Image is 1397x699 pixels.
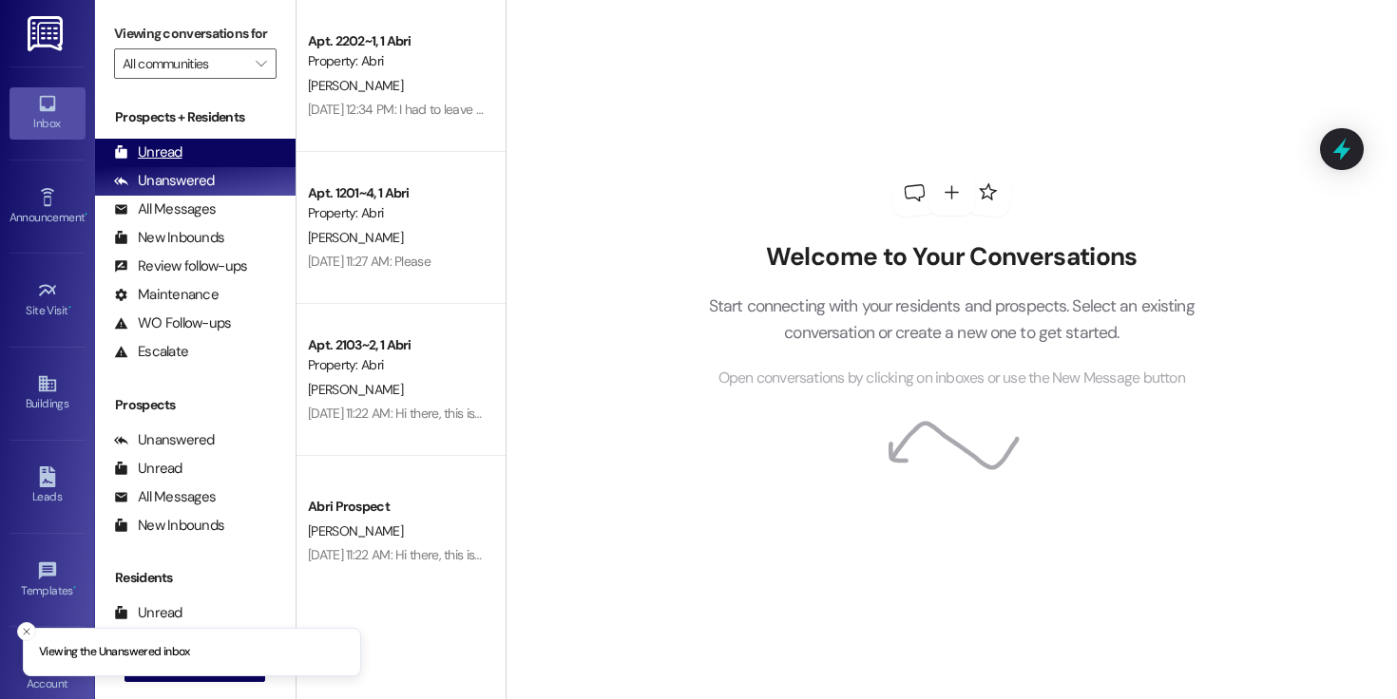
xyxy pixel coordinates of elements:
span: • [73,581,76,595]
div: Apt. 1201~4, 1 Abri [308,183,484,203]
img: ResiDesk Logo [28,16,67,51]
span: Open conversations by clicking on inboxes or use the New Message button [718,367,1185,390]
div: Prospects [95,395,296,415]
button: Close toast [17,622,36,641]
div: Unread [114,459,182,479]
div: All Messages [114,487,216,507]
div: Review follow-ups [114,256,247,276]
div: Apt. 2202~1, 1 Abri [308,31,484,51]
div: Prospects + Residents [95,107,296,127]
div: New Inbounds [114,516,224,536]
div: Apt. 2103~2, 1 Abri [308,335,484,355]
div: New Inbounds [114,228,224,248]
a: Account [10,648,86,699]
label: Viewing conversations for [114,19,277,48]
div: Unread [114,603,182,623]
div: Unanswered [114,171,215,191]
div: Residents [95,568,296,588]
p: Start connecting with your residents and prospects. Select an existing conversation or create a n... [679,293,1223,347]
div: Property: Abri [308,203,484,223]
span: • [85,208,87,221]
a: Inbox [10,87,86,139]
div: WO Follow-ups [114,313,231,333]
p: Viewing the Unanswered inbox [39,644,190,661]
div: [DATE] 11:22 AM: Hi there, this is [PERSON_NAME], I was set to check in early [DATE] and no one i... [308,405,1341,422]
span: [PERSON_NAME] [308,381,403,398]
a: Leads [10,461,86,512]
div: Maintenance [114,285,219,305]
a: Buildings [10,368,86,419]
div: [DATE] 11:27 AM: Please [308,253,431,270]
span: [PERSON_NAME] [308,522,403,539]
div: Escalate [114,342,188,362]
span: [PERSON_NAME] [308,229,403,246]
h2: Welcome to Your Conversations [679,242,1223,273]
span: [PERSON_NAME] [308,77,403,94]
input: All communities [123,48,246,79]
div: [DATE] 12:34 PM: I had to leave for work but everything's moved out and it's clean I was wanting ... [308,101,1353,118]
span: • [68,301,71,314]
div: Abri Prospect [308,497,484,517]
div: All Messages [114,199,216,219]
div: Property: Abri [308,355,484,375]
i:  [256,56,266,71]
a: Site Visit • [10,274,86,326]
a: Templates • [10,555,86,606]
div: [DATE] 11:22 AM: Hi there, this is [PERSON_NAME], I was set to check in early [DATE] and no one i... [308,546,1341,563]
div: Property: Abri [308,51,484,71]
div: Unread [114,142,182,162]
div: Unanswered [114,430,215,450]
